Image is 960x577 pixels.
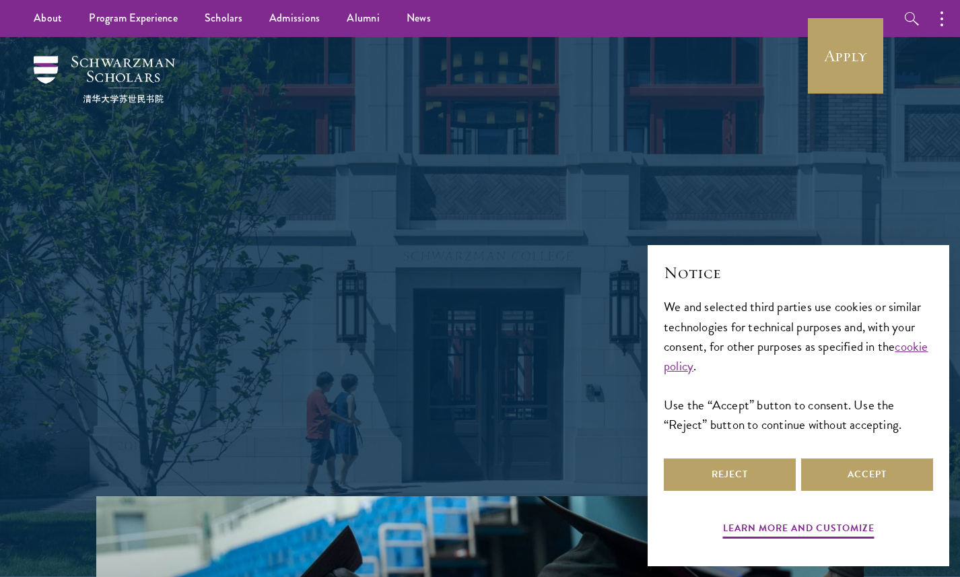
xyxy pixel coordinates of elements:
[808,18,883,94] a: Apply
[34,56,175,103] img: Schwarzman Scholars
[723,520,875,541] button: Learn more and customize
[664,337,928,376] a: cookie policy
[664,459,796,491] button: Reject
[664,297,933,434] div: We and selected third parties use cookies or similar technologies for technical purposes and, wit...
[664,261,933,284] h2: Notice
[801,459,933,491] button: Accept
